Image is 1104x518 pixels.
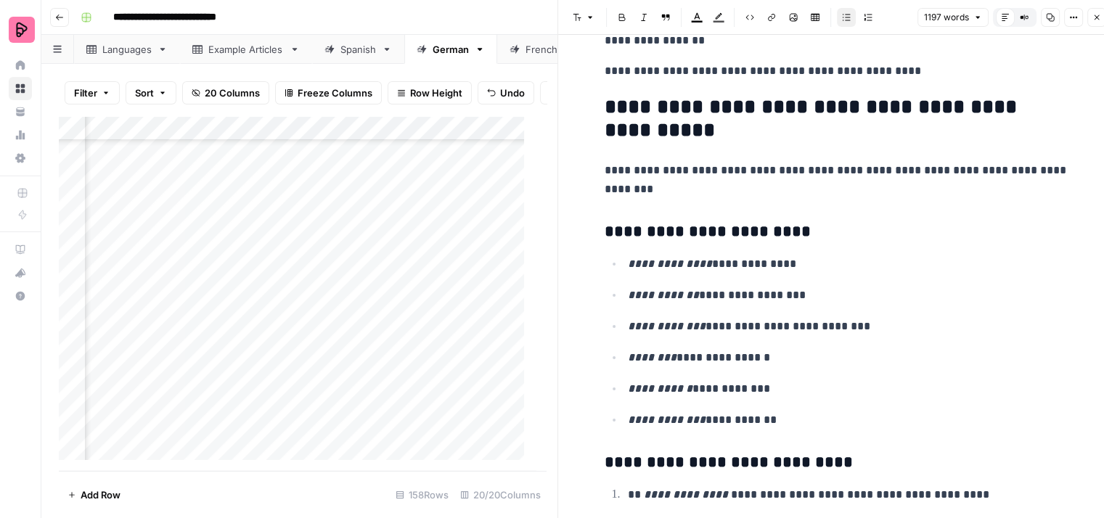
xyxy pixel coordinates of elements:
[410,86,462,100] span: Row Height
[9,147,32,170] a: Settings
[9,54,32,77] a: Home
[312,35,404,64] a: Spanish
[454,483,547,506] div: 20/20 Columns
[9,77,32,100] a: Browse
[9,12,32,48] button: Workspace: Preply
[275,81,382,104] button: Freeze Columns
[404,35,497,64] a: German
[9,284,32,308] button: Help + Support
[924,11,969,24] span: 1197 words
[340,42,376,57] div: Spanish
[102,42,152,57] div: Languages
[74,86,97,100] span: Filter
[81,488,120,502] span: Add Row
[59,483,129,506] button: Add Row
[478,81,534,104] button: Undo
[388,81,472,104] button: Row Height
[205,86,260,100] span: 20 Columns
[298,86,372,100] span: Freeze Columns
[433,42,469,57] div: German
[180,35,312,64] a: Example Articles
[208,42,284,57] div: Example Articles
[497,35,586,64] a: French
[74,35,180,64] a: Languages
[9,100,32,123] a: Your Data
[126,81,176,104] button: Sort
[526,42,558,57] div: French
[9,238,32,261] a: AirOps Academy
[9,123,32,147] a: Usage
[9,262,31,284] div: What's new?
[9,261,32,284] button: What's new?
[9,17,35,43] img: Preply Logo
[390,483,454,506] div: 158 Rows
[182,81,269,104] button: 20 Columns
[65,81,120,104] button: Filter
[917,8,989,27] button: 1197 words
[135,86,154,100] span: Sort
[500,86,525,100] span: Undo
